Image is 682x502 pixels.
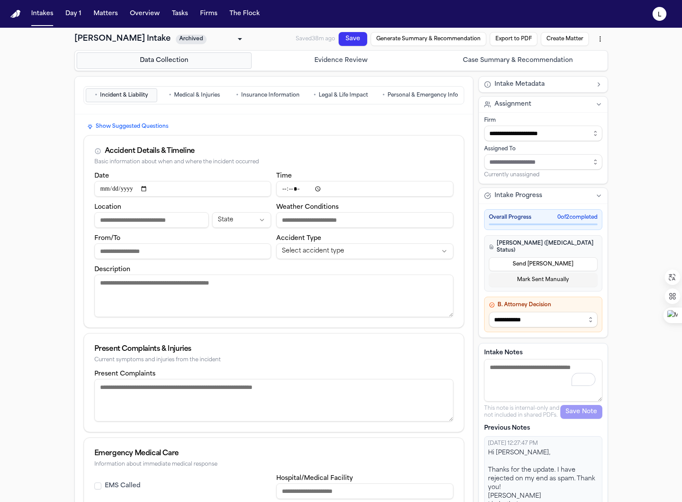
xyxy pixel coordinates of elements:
button: Go to Medical & Injuries [159,88,230,102]
button: Overview [126,6,163,22]
span: Overall Progress [489,214,531,221]
button: Export to PDF [490,32,537,46]
span: Incident & Liability [100,92,148,99]
button: Generate Summary & Recommendation [371,32,486,46]
input: Weather conditions [276,212,453,228]
button: Go to Insurance Information [232,88,304,102]
span: Intake Progress [495,191,542,200]
span: Assignment [495,100,531,109]
span: • [95,91,97,100]
button: Go to Personal & Emergency Info [378,88,462,102]
button: Intake Progress [479,188,608,204]
h1: [PERSON_NAME] Intake [74,33,171,45]
label: Weather Conditions [276,204,339,211]
input: Assign to staff member [484,154,602,170]
span: Medical & Injuries [174,92,220,99]
span: Archived [176,35,207,44]
span: • [169,91,171,100]
span: • [314,91,316,100]
button: Intakes [28,6,57,22]
input: Select firm [484,126,602,141]
button: Go to Data Collection step [77,52,252,69]
button: Go to Legal & Life Impact [305,88,377,102]
a: Home [10,10,21,18]
textarea: Incident description [94,275,453,317]
button: Assignment [479,97,608,112]
button: Send [PERSON_NAME] [489,257,598,271]
div: Update intake status [176,33,245,45]
label: Intake Notes [484,349,602,357]
label: EMS Called [105,482,140,490]
button: Go to Evidence Review step [253,52,429,69]
button: Matters [90,6,121,22]
label: From/To [94,235,120,242]
h4: [PERSON_NAME] ([MEDICAL_DATA] Status) [489,240,598,254]
textarea: To enrich screen reader interactions, please activate Accessibility in Grammarly extension settings [484,359,602,402]
input: Incident time [276,181,453,197]
span: Intake Metadata [495,80,545,89]
label: Location [94,204,121,211]
span: Saved 38m ago [296,36,335,42]
p: This note is internal-only and not included in shared PDFs. [484,405,560,419]
div: Assigned To [484,146,602,152]
span: Personal & Emergency Info [388,92,458,99]
button: Go to Case Summary & Recommendation step [430,52,606,69]
div: Emergency Medical Care [94,448,453,459]
label: Date [94,173,109,179]
img: Finch Logo [10,10,21,18]
span: Legal & Life Impact [319,92,368,99]
button: Tasks [168,6,191,22]
span: 0 of 2 completed [557,214,598,221]
button: Firms [197,6,221,22]
button: Incident state [212,212,271,228]
label: Time [276,173,292,179]
div: Accident Details & Timeline [105,146,195,156]
label: Hospital/Medical Facility [276,475,353,482]
label: Accident Type [276,235,321,242]
div: [DATE] 12:27:47 PM [488,440,598,447]
div: Information about immediate medical response [94,461,453,468]
span: Currently unassigned [484,172,540,178]
div: Firm [484,117,602,124]
button: Create Matter [541,32,589,46]
textarea: Present complaints [94,379,453,421]
span: Insurance Information [241,92,300,99]
nav: Intake steps [77,52,606,69]
button: Show Suggested Questions [84,121,172,132]
div: Present Complaints & Injuries [94,344,453,354]
p: Previous Notes [484,424,602,433]
div: Basic information about when and where the incident occurred [94,159,453,165]
button: Mark Sent Manually [489,273,598,287]
h4: B. Attorney Decision [489,301,598,308]
input: Incident location [94,212,209,228]
button: Day 1 [62,6,85,22]
span: • [382,91,385,100]
input: Hospital or medical facility [276,483,453,499]
input: Incident date [94,181,272,197]
button: Go to Incident & Liability [86,88,157,102]
span: • [236,91,239,100]
label: Present Complaints [94,371,155,377]
button: The Flock [226,6,263,22]
button: Intake Metadata [479,77,608,92]
label: Description [94,266,130,273]
button: More actions [592,31,608,47]
div: Current symptoms and injuries from the incident [94,357,453,363]
text: L [658,12,661,18]
input: From/To destination [94,243,272,259]
button: Save [339,32,367,46]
